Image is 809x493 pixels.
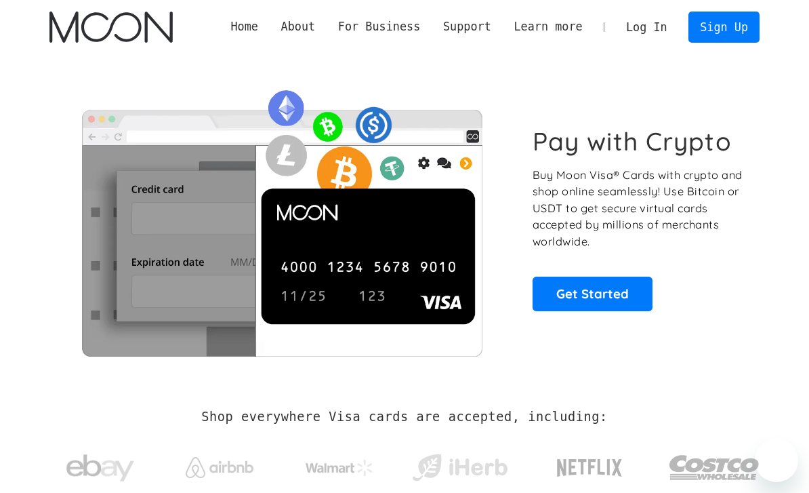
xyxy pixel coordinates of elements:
[338,18,420,35] div: For Business
[409,437,510,492] a: iHerb
[755,439,798,482] iframe: Button to launch messaging window
[186,457,253,478] img: Airbnb
[49,12,172,43] a: home
[270,18,327,35] div: About
[49,81,514,356] img: Moon Cards let you spend your crypto anywhere Visa is accepted.
[432,18,502,35] div: Support
[327,18,432,35] div: For Business
[289,446,390,483] a: Walmart
[533,126,732,157] h1: Pay with Crypto
[529,437,650,492] a: Netflix
[169,443,270,485] a: Airbnb
[306,460,373,476] img: Walmart
[615,12,678,42] a: Log In
[556,451,623,485] img: Netflix
[533,167,745,250] p: Buy Moon Visa® Cards with crypto and shop online seamlessly! Use Bitcoin or USDT to get secure vi...
[49,12,172,43] img: Moon Logo
[533,277,652,311] a: Get Started
[66,447,134,490] img: ebay
[409,450,510,486] img: iHerb
[281,18,316,35] div: About
[514,18,582,35] div: Learn more
[201,410,607,425] h2: Shop everywhere Visa cards are accepted, including:
[443,18,491,35] div: Support
[503,18,594,35] div: Learn more
[688,12,759,42] a: Sign Up
[669,442,760,493] img: Costco
[220,18,270,35] a: Home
